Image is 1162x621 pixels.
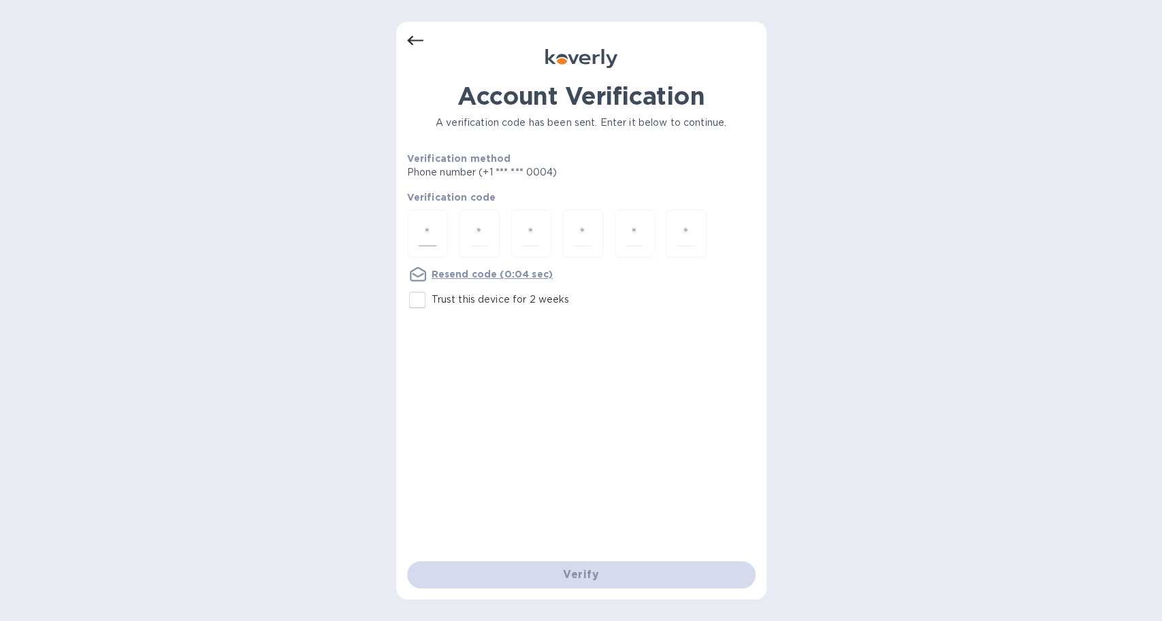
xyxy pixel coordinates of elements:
u: Resend code (0:04 sec) [432,269,553,280]
b: Verification method [407,153,511,164]
h1: Account Verification [407,82,756,110]
p: Verification code [407,190,756,204]
p: A verification code has been sent. Enter it below to continue. [407,116,756,130]
p: Phone number (+1 *** *** 0004) [407,165,662,180]
p: Trust this device for 2 weeks [432,292,570,307]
